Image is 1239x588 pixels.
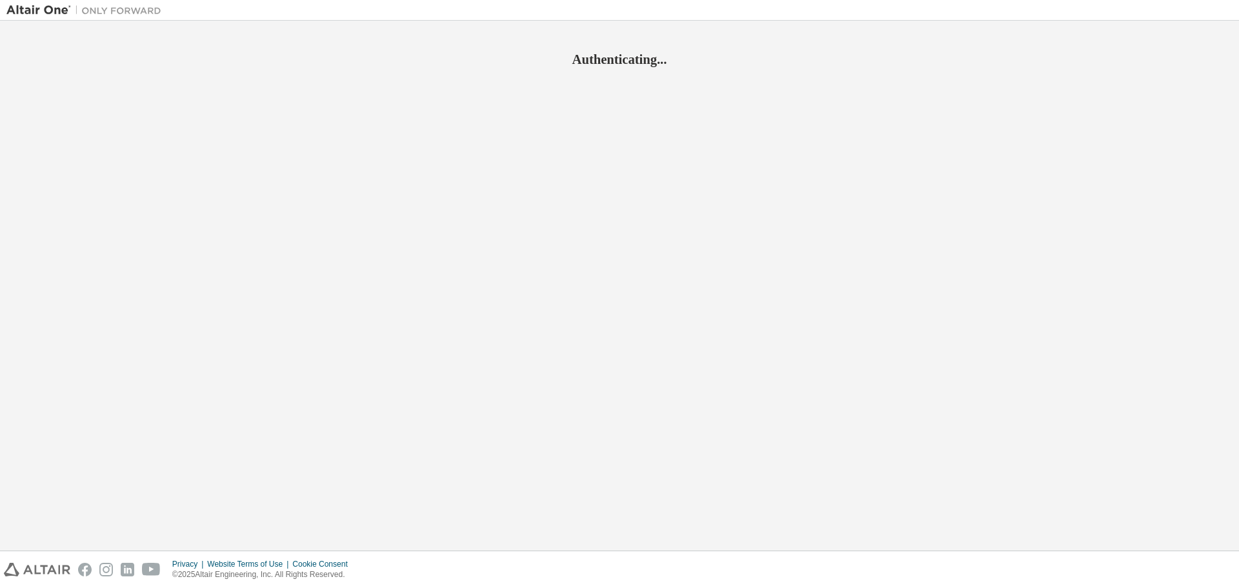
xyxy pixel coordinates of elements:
img: linkedin.svg [121,563,134,576]
div: Privacy [172,559,207,569]
p: © 2025 Altair Engineering, Inc. All Rights Reserved. [172,569,356,580]
img: Altair One [6,4,168,17]
div: Website Terms of Use [207,559,292,569]
div: Cookie Consent [292,559,355,569]
img: altair_logo.svg [4,563,70,576]
img: youtube.svg [142,563,161,576]
img: instagram.svg [99,563,113,576]
img: facebook.svg [78,563,92,576]
h2: Authenticating... [6,51,1233,68]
